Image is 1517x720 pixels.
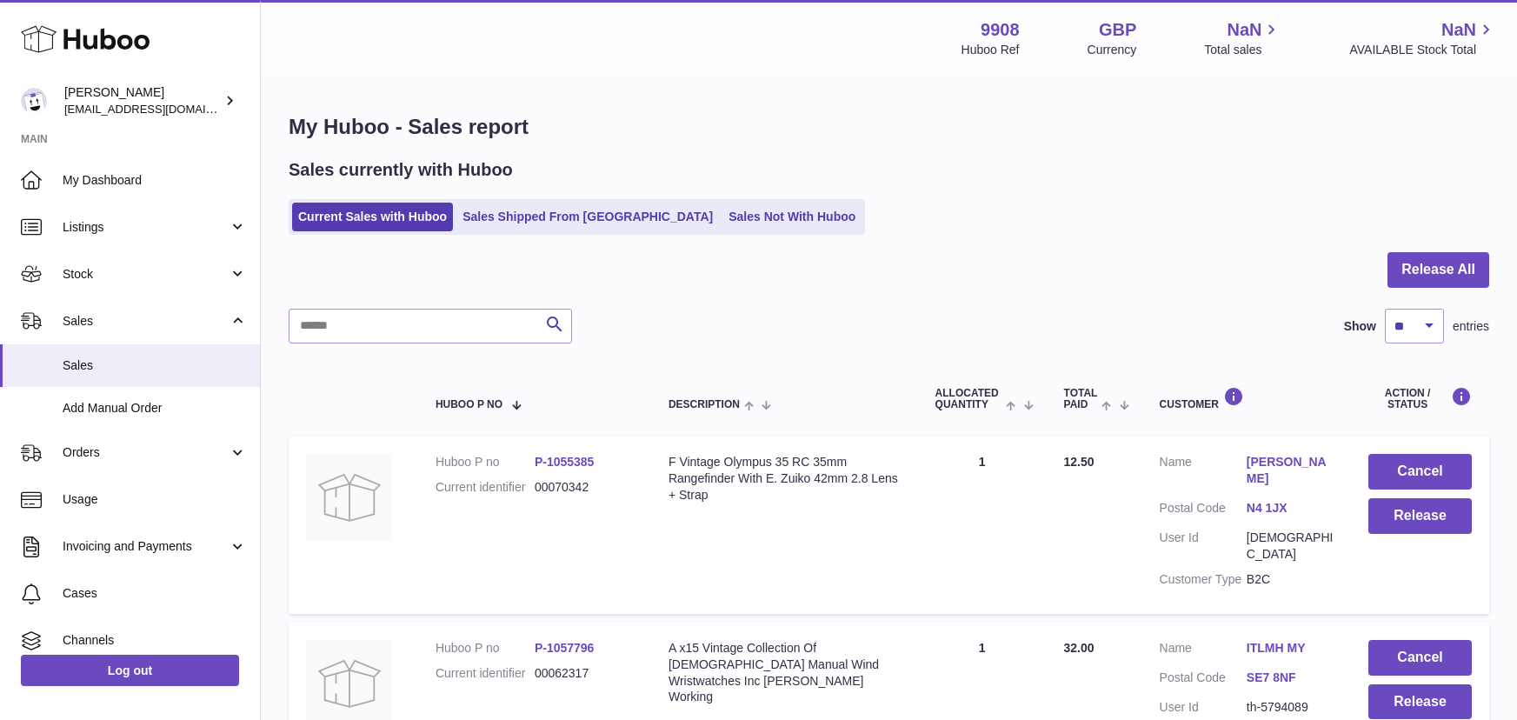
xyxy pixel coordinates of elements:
[64,102,256,116] span: [EMAIL_ADDRESS][DOMAIN_NAME]
[535,455,595,469] a: P-1055385
[535,641,595,655] a: P-1057796
[918,437,1047,613] td: 1
[1064,388,1098,410] span: Total paid
[63,444,229,461] span: Orders
[289,158,513,182] h2: Sales currently with Huboo
[1247,699,1334,716] dd: th-5794089
[1368,640,1472,676] button: Cancel
[63,172,247,189] span: My Dashboard
[63,313,229,330] span: Sales
[1099,18,1136,42] strong: GBP
[1204,18,1281,58] a: NaN Total sales
[669,399,740,410] span: Description
[1349,42,1496,58] span: AVAILABLE Stock Total
[1160,571,1247,588] dt: Customer Type
[1453,318,1489,335] span: entries
[1368,387,1472,410] div: Action / Status
[21,88,47,114] img: internalAdmin-9908@internal.huboo.com
[1160,699,1247,716] dt: User Id
[63,400,247,417] span: Add Manual Order
[669,454,901,503] div: F Vintage Olympus 35 RC 35mm Rangefinder With E. Zuiko 42mm 2.8 Lens + Strap
[63,491,247,508] span: Usage
[722,203,862,231] a: Sales Not With Huboo
[1088,42,1137,58] div: Currency
[1247,500,1334,517] a: N4 1JX
[21,655,239,686] a: Log out
[1368,498,1472,534] button: Release
[1247,670,1334,686] a: SE7 8NF
[669,640,901,706] div: A x15 Vintage Collection Of [DEMOGRAPHIC_DATA] Manual Wind Wristwatches Inc [PERSON_NAME] Working
[1160,670,1247,690] dt: Postal Code
[63,538,229,555] span: Invoicing and Payments
[1160,500,1247,521] dt: Postal Code
[981,18,1020,42] strong: 9908
[535,479,634,496] dd: 00070342
[292,203,453,231] a: Current Sales with Huboo
[63,585,247,602] span: Cases
[63,219,229,236] span: Listings
[1344,318,1376,335] label: Show
[1160,640,1247,661] dt: Name
[1387,252,1489,288] button: Release All
[1064,641,1095,655] span: 32.00
[1160,530,1247,563] dt: User Id
[935,388,1002,410] span: ALLOCATED Quantity
[1227,18,1261,42] span: NaN
[436,479,535,496] dt: Current identifier
[1247,571,1334,588] dd: B2C
[535,665,634,682] dd: 00062317
[436,399,502,410] span: Huboo P no
[436,665,535,682] dt: Current identifier
[289,113,1489,141] h1: My Huboo - Sales report
[1441,18,1476,42] span: NaN
[1160,454,1247,491] dt: Name
[1349,18,1496,58] a: NaN AVAILABLE Stock Total
[1064,455,1095,469] span: 12.50
[961,42,1020,58] div: Huboo Ref
[1368,684,1472,720] button: Release
[1204,42,1281,58] span: Total sales
[306,454,393,541] img: no-photo.jpg
[456,203,719,231] a: Sales Shipped From [GEOGRAPHIC_DATA]
[1247,640,1334,657] a: ITLMH MY
[64,84,221,117] div: [PERSON_NAME]
[63,266,229,283] span: Stock
[63,357,247,374] span: Sales
[1247,454,1334,487] a: [PERSON_NAME]
[1368,454,1472,490] button: Cancel
[1160,387,1334,410] div: Customer
[1247,530,1334,563] dd: [DEMOGRAPHIC_DATA]
[436,640,535,657] dt: Huboo P no
[436,454,535,470] dt: Huboo P no
[63,632,247,649] span: Channels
